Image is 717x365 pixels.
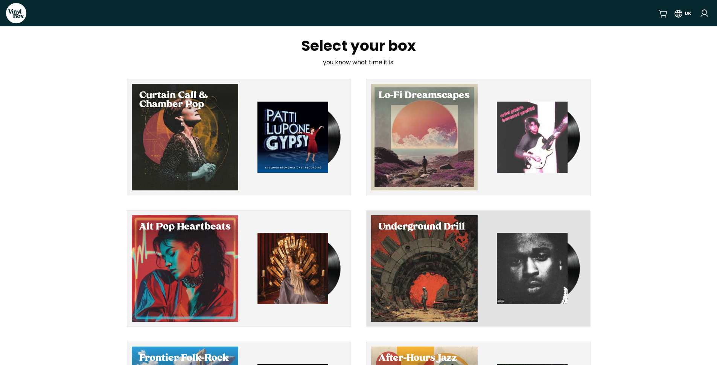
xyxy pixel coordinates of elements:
[132,84,238,190] div: Select Curtain Call & Chamber Pop
[366,210,591,327] button: Select Underground Drill
[685,10,691,17] div: UK
[132,215,238,322] div: Select Alt Pop Heartbeats
[139,223,231,232] h2: Alt Pop Heartbeats
[366,79,591,195] button: Select Lo-Fi Dreamscapes
[379,354,470,363] h2: After-Hours Jazz
[371,84,478,190] div: Select Lo-Fi Dreamscapes
[257,58,460,67] p: you know what time it is.
[127,210,351,327] button: Select Alt Pop Heartbeats
[257,38,460,53] h1: Select your box
[674,6,691,20] button: UK
[379,91,470,100] h2: Lo-Fi Dreamscapes
[127,79,351,195] button: Select Curtain Call & Chamber Pop
[379,223,470,232] h2: Underground Drill
[371,215,478,322] div: Select Underground Drill
[139,354,231,363] h2: Frontier Folk-Rock
[139,91,231,109] h2: Curtain Call & Chamber Pop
